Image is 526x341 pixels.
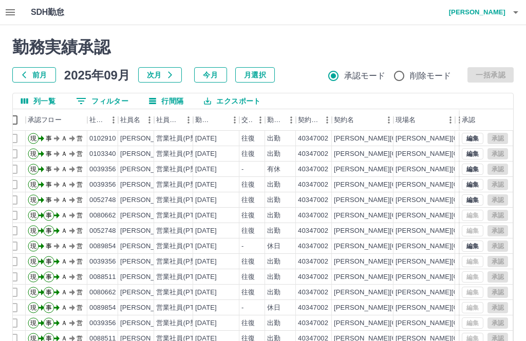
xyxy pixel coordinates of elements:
[89,242,116,251] div: 0089854
[241,180,255,190] div: 往復
[267,109,284,131] div: 勤務区分
[462,240,483,252] button: 編集
[77,243,83,250] text: 営
[156,149,206,159] div: 営業社員(P契約)
[298,288,328,297] div: 40347002
[241,272,255,282] div: 往復
[462,164,483,175] button: 編集
[46,273,52,280] text: 事
[12,67,56,83] button: 前月
[120,180,176,190] div: [PERSON_NAME]
[120,318,176,328] div: [PERSON_NAME]
[77,304,83,311] text: 営
[298,257,328,267] div: 40347002
[156,134,206,144] div: 営業社員(P契約)
[267,195,280,205] div: 出勤
[334,109,354,131] div: 契約名
[30,196,36,204] text: 現
[267,303,280,313] div: 休日
[30,258,36,265] text: 現
[195,288,217,297] div: [DATE]
[156,257,206,267] div: 営業社員(P契約)
[156,242,210,251] div: 営業社員(PT契約)
[89,226,116,236] div: 0052748
[195,242,217,251] div: [DATE]
[195,211,217,220] div: [DATE]
[141,93,192,109] button: 行間隔
[120,195,176,205] div: [PERSON_NAME]
[156,303,210,313] div: 営業社員(PT契約)
[120,165,176,174] div: [PERSON_NAME]
[298,303,328,313] div: 40347002
[253,112,268,128] button: メニュー
[462,194,483,206] button: 編集
[241,109,253,131] div: 交通費
[195,272,217,282] div: [DATE]
[195,318,217,328] div: [DATE]
[156,226,210,236] div: 営業社員(PT契約)
[334,180,461,190] div: [PERSON_NAME][GEOGRAPHIC_DATA]
[195,149,217,159] div: [DATE]
[30,319,36,327] text: 現
[393,109,455,131] div: 現場名
[120,257,176,267] div: [PERSON_NAME]
[410,70,452,82] span: 削除モード
[460,109,513,131] div: 承認
[61,150,67,157] text: Ａ
[13,93,64,109] button: 列選択
[142,112,157,128] button: メニュー
[195,134,217,144] div: [DATE]
[334,242,461,251] div: [PERSON_NAME][GEOGRAPHIC_DATA]
[239,109,265,131] div: 交通費
[89,134,116,144] div: 0102910
[298,134,328,144] div: 40347002
[267,211,280,220] div: 出勤
[61,135,67,142] text: Ａ
[77,181,83,188] text: 営
[26,109,87,131] div: 承認フロー
[267,180,280,190] div: 出勤
[227,112,242,128] button: メニュー
[298,242,328,251] div: 40347002
[61,166,67,173] text: Ａ
[241,303,243,313] div: -
[46,319,52,327] text: 事
[267,226,280,236] div: 出勤
[30,150,36,157] text: 現
[46,304,52,311] text: 事
[46,181,52,188] text: 事
[241,288,255,297] div: 往復
[298,195,328,205] div: 40347002
[46,227,52,234] text: 事
[77,319,83,327] text: 営
[241,226,255,236] div: 往復
[320,112,335,128] button: メニュー
[30,166,36,173] text: 現
[193,109,239,131] div: 勤務日
[156,288,210,297] div: 営業社員(PT契約)
[30,181,36,188] text: 現
[30,304,36,311] text: 現
[106,112,121,128] button: メニュー
[241,195,255,205] div: 往復
[77,166,83,173] text: 営
[181,112,196,128] button: メニュー
[154,109,193,131] div: 社員区分
[61,227,67,234] text: Ａ
[298,226,328,236] div: 40347002
[118,109,154,131] div: 社員名
[241,165,243,174] div: -
[195,165,217,174] div: [DATE]
[61,319,67,327] text: Ａ
[241,242,243,251] div: -
[396,109,416,131] div: 現場名
[61,304,67,311] text: Ａ
[89,288,116,297] div: 0080662
[61,181,67,188] text: Ａ
[46,258,52,265] text: 事
[89,149,116,159] div: 0103340
[77,227,83,234] text: 営
[89,303,116,313] div: 0089854
[344,70,386,82] span: 承認モード
[156,272,210,282] div: 営業社員(PT契約)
